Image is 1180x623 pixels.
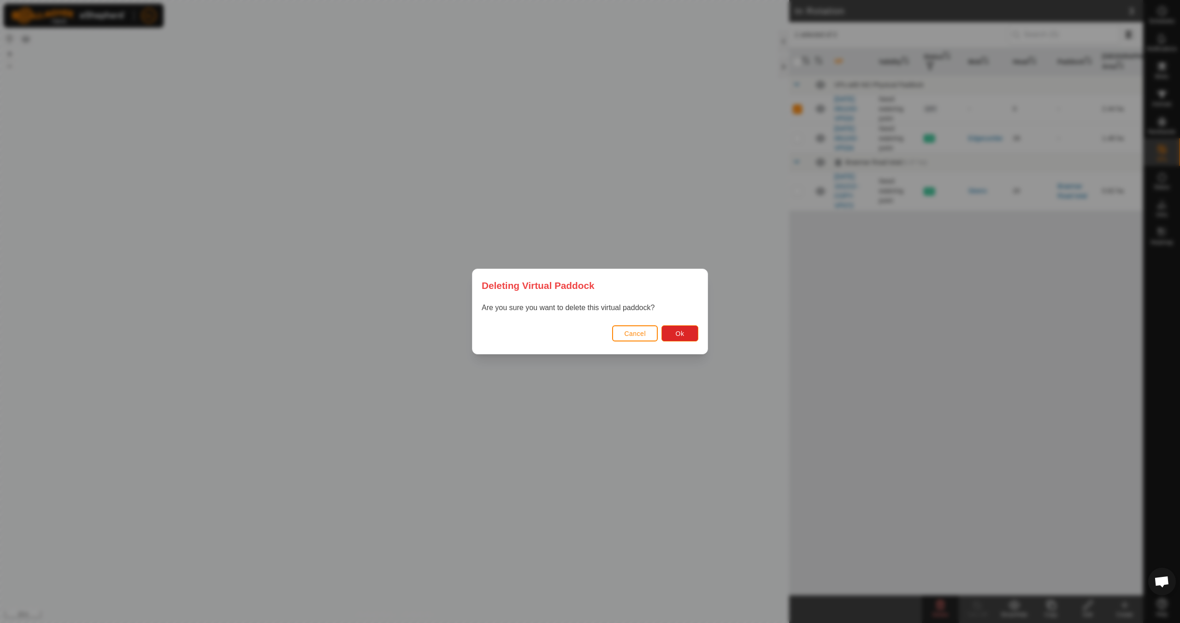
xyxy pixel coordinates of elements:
[661,325,698,341] button: Ok
[482,278,595,293] span: Deleting Virtual Paddock
[482,302,698,313] p: Are you sure you want to delete this virtual paddock?
[612,325,658,341] button: Cancel
[624,330,646,337] span: Cancel
[1148,568,1176,595] div: Open chat
[676,330,684,337] span: Ok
